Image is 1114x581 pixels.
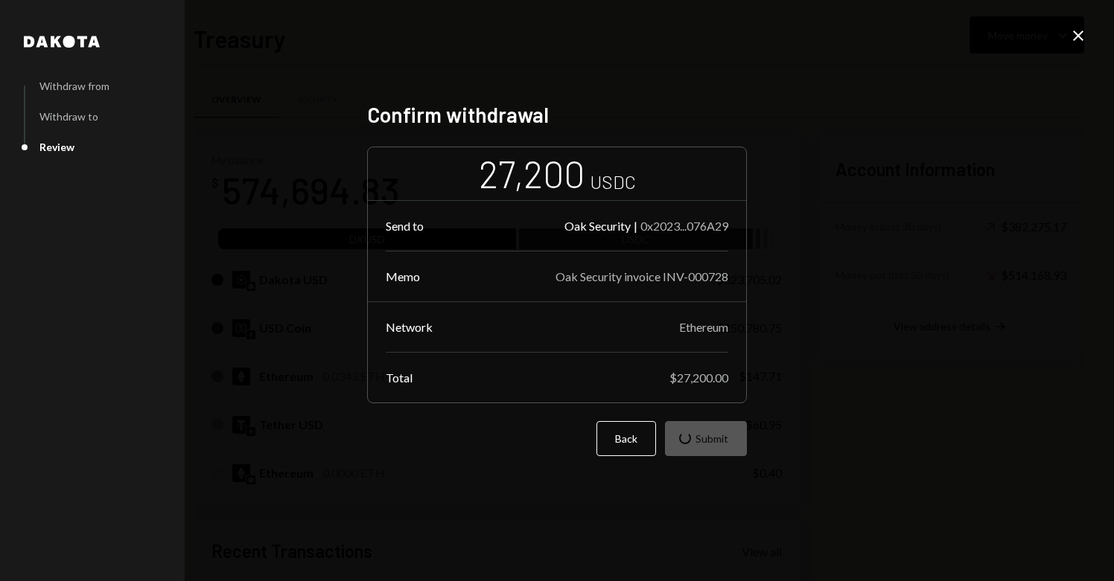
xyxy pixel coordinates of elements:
[39,110,98,123] div: Withdraw to
[564,219,631,233] div: Oak Security
[479,150,585,197] div: 27,200
[39,141,74,153] div: Review
[640,219,728,233] div: 0x2023...076A29
[386,370,413,385] div: Total
[669,370,728,385] div: $27,200.00
[591,170,636,194] div: USDC
[367,100,747,129] h2: Confirm withdrawal
[386,269,420,283] div: Memo
[386,219,424,233] div: Send to
[556,269,728,283] div: Oak Security invoice INV-000728
[386,320,433,334] div: Network
[39,80,109,92] div: Withdraw from
[596,421,656,456] button: Back
[679,320,728,334] div: Ethereum
[634,219,637,233] div: |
